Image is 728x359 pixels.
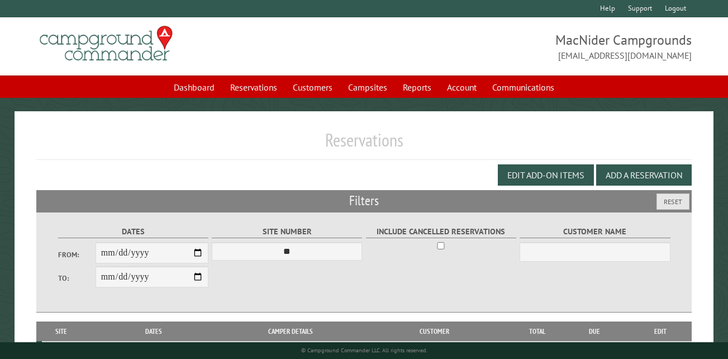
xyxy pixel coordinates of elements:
a: Campsites [341,77,394,98]
th: Edit [629,322,692,341]
h1: Reservations [36,129,692,160]
h2: Filters [36,190,692,211]
a: Customers [286,77,339,98]
label: From: [58,249,96,260]
img: Campground Commander [36,22,176,65]
small: © Campground Commander LLC. All rights reserved. [301,347,427,354]
a: Reservations [223,77,284,98]
button: Add a Reservation [596,164,692,186]
label: To: [58,273,96,284]
a: Account [440,77,483,98]
button: Edit Add-on Items [498,164,594,186]
label: Dates [58,225,208,238]
th: Dates [80,322,227,341]
th: Total [515,322,560,341]
label: Customer Name [520,225,670,238]
th: Due [560,322,629,341]
a: Reports [396,77,438,98]
span: MacNider Campgrounds [EMAIL_ADDRESS][DOMAIN_NAME] [364,31,692,62]
th: Site [42,322,80,341]
th: Customer [354,322,515,341]
label: Site Number [212,225,362,238]
th: Camper Details [227,322,354,341]
label: Include Cancelled Reservations [366,225,516,238]
a: Dashboard [167,77,221,98]
button: Reset [656,193,689,210]
a: Communications [486,77,561,98]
